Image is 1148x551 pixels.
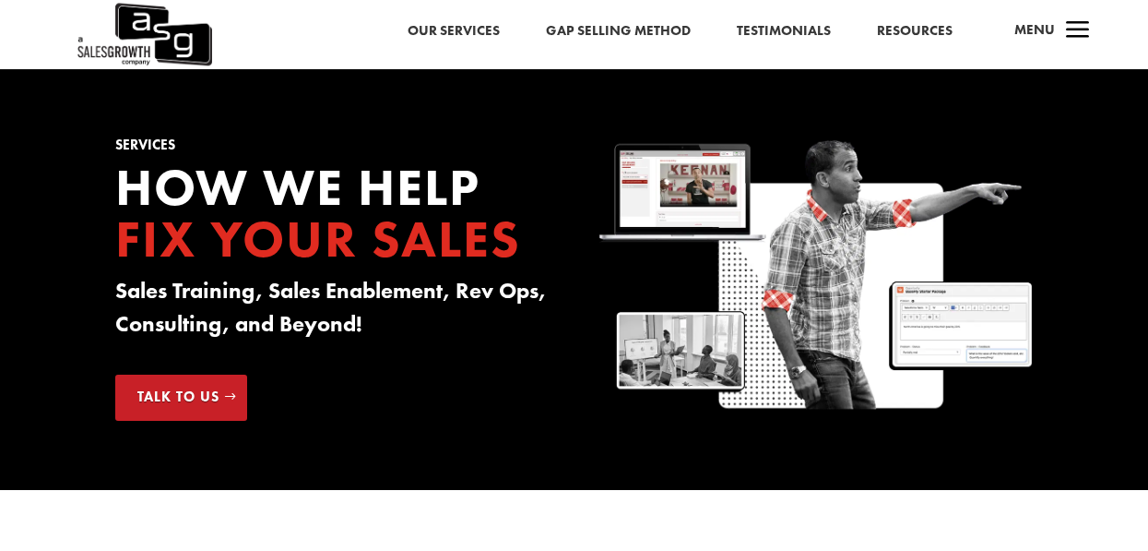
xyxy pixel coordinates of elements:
a: Talk to Us [115,375,247,421]
h1: Services [115,138,550,162]
span: Menu [1014,20,1055,39]
span: a [1059,13,1096,50]
h2: How we Help [115,162,550,274]
span: Fix your Sales [115,206,521,272]
a: Our Services [408,19,500,43]
h3: Sales Training, Sales Enablement, Rev Ops, Consulting, and Beyond! [115,274,550,350]
img: Sales Growth Keenan [599,138,1034,414]
a: Resources [877,19,953,43]
a: Testimonials [737,19,831,43]
a: Gap Selling Method [546,19,691,43]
